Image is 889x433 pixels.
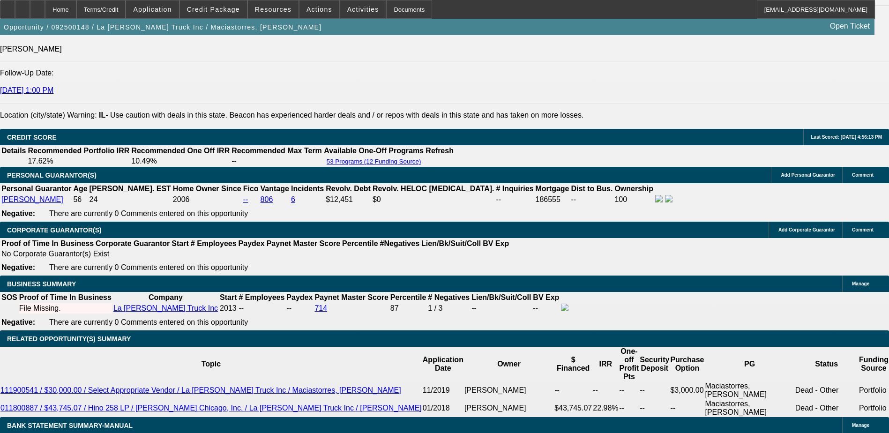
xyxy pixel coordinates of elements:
[90,185,171,193] b: [PERSON_NAME]. EST
[1,185,71,193] b: Personal Guarantor
[239,239,265,247] b: Paydex
[554,399,592,417] td: $43,745.07
[173,185,241,193] b: Home Owner Since
[533,293,559,301] b: BV Exp
[49,263,248,271] span: There are currently 0 Comments entered on this opportunity
[220,293,237,301] b: Start
[665,195,672,202] img: linkedin-icon.png
[1,209,35,217] b: Negative:
[536,185,569,193] b: Mortgage
[342,239,378,247] b: Percentile
[795,347,859,381] th: Status
[173,195,190,203] span: 2006
[614,185,653,193] b: Ownership
[859,347,889,381] th: Funding Source
[852,423,869,428] span: Manage
[347,6,379,13] span: Activities
[73,185,87,193] b: Age
[19,304,112,313] div: File Missing.
[7,335,131,343] span: RELATED OPPORTUNITY(S) SUMMARY
[571,194,613,205] td: --
[149,293,183,301] b: Company
[422,399,464,417] td: 01/2018
[187,6,240,13] span: Credit Package
[306,6,332,13] span: Actions
[852,172,874,178] span: Comment
[639,381,670,399] td: --
[778,227,835,232] span: Add Corporate Guarantor
[614,194,654,205] td: 100
[267,239,340,247] b: Paynet Master Score
[89,194,172,205] td: 24
[180,0,247,18] button: Credit Package
[1,318,35,326] b: Negative:
[421,239,481,247] b: Lien/Bk/Suit/Coll
[670,399,704,417] td: --
[704,347,794,381] th: PG
[314,293,388,301] b: Paynet Master Score
[4,23,321,31] span: Opportunity / 092500148 / La [PERSON_NAME] Truck Inc / Maciastorres, [PERSON_NAME]
[425,146,454,156] th: Refresh
[7,172,97,179] span: PERSONAL GUARANTOR(S)
[464,399,554,417] td: [PERSON_NAME]
[49,318,248,326] span: There are currently 0 Comments entered on this opportunity
[535,194,570,205] td: 186555
[324,157,424,165] button: 53 Programs (12 Funding Source)
[495,194,534,205] td: --
[0,404,422,412] a: 011800887 / $43,745.07 / Hino 258 LP / [PERSON_NAME] Chicago, Inc. / La [PERSON_NAME] Truck Inc /...
[795,399,859,417] td: Dead - Other
[219,303,237,314] td: 2013
[639,347,670,381] th: Security Deposit
[554,347,592,381] th: $ Financed
[255,6,291,13] span: Resources
[7,134,57,141] span: CREDIT SCORE
[554,381,592,399] td: --
[781,172,835,178] span: Add Personal Guarantor
[428,293,470,301] b: # Negatives
[99,111,583,119] label: - Use caution with deals in this state. Beacon has experienced harder deals and / or repos with d...
[795,381,859,399] td: Dead - Other
[390,304,426,313] div: 87
[639,399,670,417] td: --
[291,195,295,203] a: 6
[561,304,568,311] img: facebook-icon.png
[619,381,640,399] td: --
[7,422,133,429] span: BANK STATEMENT SUMMARY-MANUAL
[592,381,619,399] td: --
[291,185,324,193] b: Incidents
[131,157,230,166] td: 10.49%
[231,157,322,166] td: --
[1,195,63,203] a: [PERSON_NAME]
[852,281,869,286] span: Manage
[239,293,285,301] b: # Employees
[73,194,88,205] td: 56
[373,185,494,193] b: Revolv. HELOC [MEDICAL_DATA].
[326,185,371,193] b: Revolv. Debt
[96,239,170,247] b: Corporate Guarantor
[464,347,554,381] th: Owner
[286,293,313,301] b: Paydex
[422,347,464,381] th: Application Date
[191,239,237,247] b: # Employees
[1,146,26,156] th: Details
[286,303,313,314] td: --
[261,185,289,193] b: Vantage
[428,304,470,313] div: 1 / 3
[826,18,874,34] a: Open Ticket
[471,303,531,314] td: --
[655,195,663,202] img: facebook-icon.png
[243,195,248,203] a: --
[325,194,371,205] td: $12,451
[261,195,273,203] a: 806
[248,0,299,18] button: Resources
[380,239,420,247] b: #Negatives
[243,185,259,193] b: Fico
[704,381,794,399] td: Maciastorres, [PERSON_NAME]
[852,227,874,232] span: Comment
[131,146,230,156] th: Recommended One Off IRR
[592,399,619,417] td: 22.98%
[811,134,882,140] span: Last Scored: [DATE] 4:56:13 PM
[323,146,425,156] th: Available One-Off Programs
[239,304,244,312] span: --
[1,293,18,302] th: SOS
